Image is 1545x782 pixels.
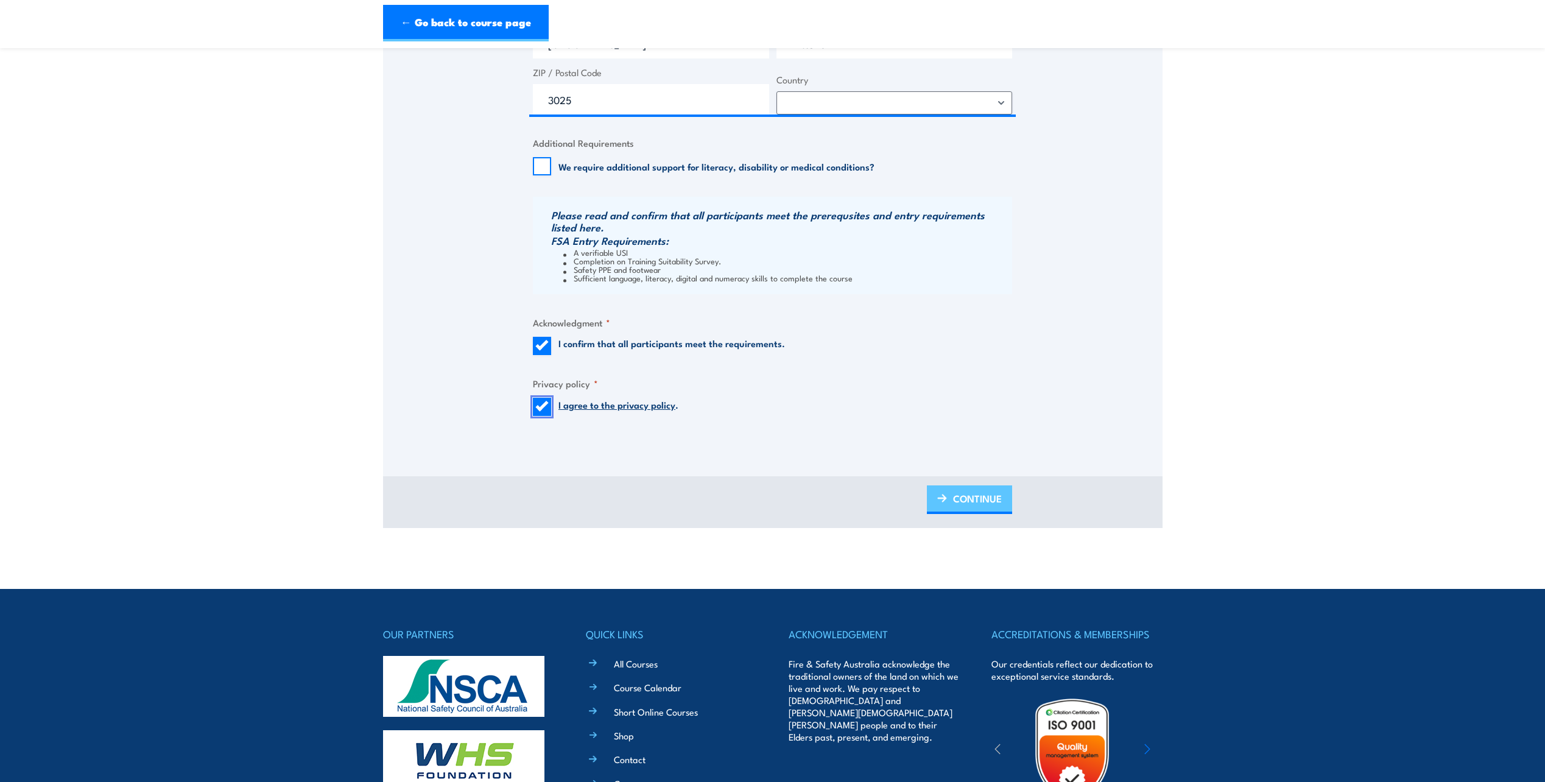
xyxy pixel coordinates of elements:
[383,5,549,41] a: ← Go back to course page
[789,658,959,743] p: Fire & Safety Australia acknowledge the traditional owners of the land on which we live and work....
[563,273,1009,282] li: Sufficient language, literacy, digital and numeracy skills to complete the course
[614,705,698,718] a: Short Online Courses
[558,337,785,355] label: I confirm that all participants meet the requirements.
[533,376,598,390] legend: Privacy policy
[551,209,1009,233] h3: Please read and confirm that all participants meet the prerequsites and entry requirements listed...
[563,256,1009,265] li: Completion on Training Suitability Survey.
[614,729,634,742] a: Shop
[558,398,678,416] label: .
[533,66,769,80] label: ZIP / Postal Code
[563,265,1009,273] li: Safety PPE and footwear
[533,136,634,150] legend: Additional Requirements
[558,160,875,172] label: We require additional support for literacy, disability or medical conditions?
[533,315,610,329] legend: Acknowledgment
[953,482,1002,515] span: CONTINUE
[1126,730,1232,772] img: ewpa-logo
[776,73,1013,87] label: Country
[614,657,658,670] a: All Courses
[614,753,646,766] a: Contact
[927,485,1012,514] a: CONTINUE
[383,656,544,717] img: nsca-logo-footer
[991,625,1162,643] h4: ACCREDITATIONS & MEMBERSHIPS
[991,658,1162,682] p: Our credentials reflect our dedication to exceptional service standards.
[563,248,1009,256] li: A verifiable USI
[586,625,756,643] h4: QUICK LINKS
[383,625,554,643] h4: OUR PARTNERS
[558,398,675,411] a: I agree to the privacy policy
[614,681,681,694] a: Course Calendar
[551,234,1009,247] h3: FSA Entry Requirements:
[789,625,959,643] h4: ACKNOWLEDGEMENT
